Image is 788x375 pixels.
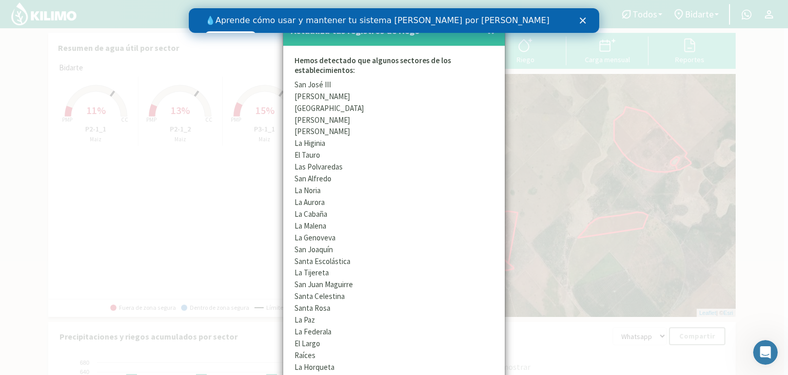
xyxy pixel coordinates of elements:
p: La Cabaña [294,209,494,220]
p: Santa Celestina [294,291,494,303]
p: Raíces [294,350,494,362]
p: [GEOGRAPHIC_DATA] [294,103,494,115]
p: Hemos detectado que algunos sectores de los establecimientos: [294,55,494,79]
p: San Alfredo [294,173,494,185]
iframe: Intercom live chat banner [189,8,599,33]
p: La Federala [294,326,494,338]
p: San Juan Maguirre [294,279,494,291]
p: San José III [294,79,494,91]
p: La Noria [294,185,494,197]
a: Ver videos [16,23,67,35]
p: [PERSON_NAME] [294,126,494,138]
p: La Horqueta [294,362,494,373]
p: El Tauro [294,149,494,161]
p: La Higinia [294,138,494,149]
p: Santa Escolástica [294,256,494,268]
p: La Malena [294,220,494,232]
p: La Genoveva [294,232,494,244]
p: [PERSON_NAME] [294,91,494,103]
p: [PERSON_NAME] [294,115,494,126]
p: Santa Rosa [294,303,494,314]
p: El Largo [294,338,494,350]
p: Las Polvaredas [294,161,494,173]
p: San Joaquín [294,244,494,256]
iframe: Intercom live chat [753,340,778,365]
p: La Aurora [294,197,494,209]
div: Cerrar [391,9,401,15]
p: La Tijereta [294,267,494,279]
p: La Paz [294,314,494,326]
